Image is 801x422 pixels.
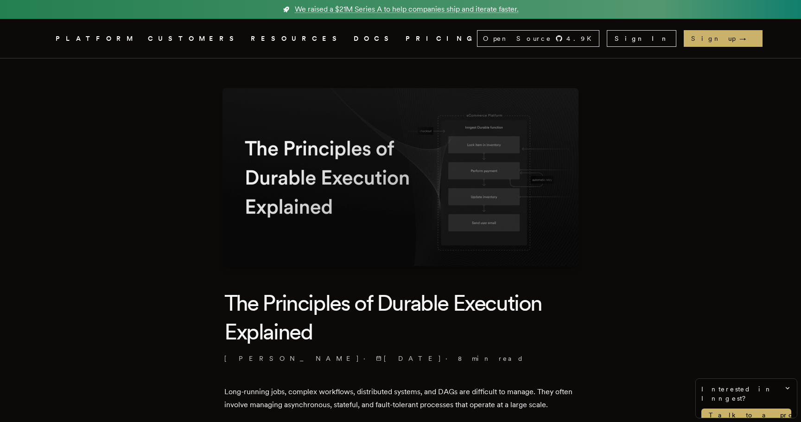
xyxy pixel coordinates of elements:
button: RESOURCES [251,33,343,45]
a: PRICING [406,33,477,45]
p: · · [224,354,577,363]
a: DOCS [354,33,394,45]
a: CUSTOMERS [148,33,240,45]
span: Open Source [483,34,552,43]
a: Sign In [607,30,676,47]
span: 8 min read [458,354,524,363]
img: Featured image for The Principles of Durable Execution Explained blog post [222,88,578,266]
a: Talk to a product expert [701,409,791,422]
span: Interested in Inngest? [701,384,791,403]
span: We raised a $21M Series A to help companies ship and iterate faster. [295,4,519,15]
h1: The Principles of Durable Execution Explained [224,288,577,346]
a: Sign up [684,30,763,47]
a: [PERSON_NAME] [224,354,360,363]
p: Long-running jobs, complex workflows, distributed systems, and DAGs are difficult to manage. They... [224,385,577,411]
button: PLATFORM [56,33,137,45]
span: → [739,34,755,43]
span: [DATE] [376,354,442,363]
span: 4.9 K [566,34,597,43]
nav: Global [30,19,771,58]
